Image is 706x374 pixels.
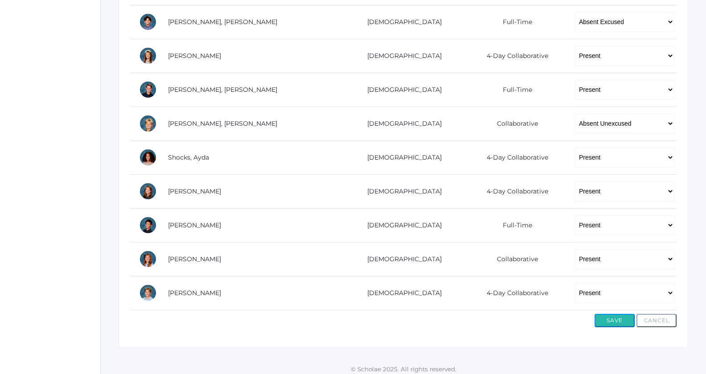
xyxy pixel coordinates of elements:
td: [DEMOGRAPHIC_DATA] [341,73,462,107]
td: Full-Time [462,208,566,242]
td: Full-Time [462,5,566,39]
td: 4-Day Collaborative [462,39,566,73]
div: Ryder Roberts [139,81,157,99]
td: [DEMOGRAPHIC_DATA] [341,140,462,174]
p: © Scholae 2025. All rights reserved. [101,365,706,374]
div: Arielle White [139,250,157,268]
a: [PERSON_NAME] [168,187,221,195]
td: Collaborative [462,242,566,276]
td: 4-Day Collaborative [462,276,566,310]
div: Reagan Reynolds [139,47,157,65]
button: Save [595,314,635,327]
td: [DEMOGRAPHIC_DATA] [341,107,462,140]
a: [PERSON_NAME], [PERSON_NAME] [168,18,277,26]
td: 4-Day Collaborative [462,140,566,174]
td: 4-Day Collaborative [462,174,566,208]
a: [PERSON_NAME], [PERSON_NAME] [168,86,277,94]
div: Ayda Shocks [139,148,157,166]
td: [DEMOGRAPHIC_DATA] [341,39,462,73]
a: Shocks, Ayda [168,153,209,161]
td: [DEMOGRAPHIC_DATA] [341,208,462,242]
td: [DEMOGRAPHIC_DATA] [341,242,462,276]
div: Matteo Soratorio [139,216,157,234]
td: [DEMOGRAPHIC_DATA] [341,5,462,39]
td: [DEMOGRAPHIC_DATA] [341,174,462,208]
td: Collaborative [462,107,566,140]
a: [PERSON_NAME], [PERSON_NAME] [168,119,277,127]
div: Ayla Smith [139,182,157,200]
button: Cancel [636,314,677,327]
div: Levi Sergey [139,115,157,132]
a: [PERSON_NAME] [168,221,221,229]
td: Full-Time [462,73,566,107]
td: [DEMOGRAPHIC_DATA] [341,276,462,310]
a: [PERSON_NAME] [168,255,221,263]
div: Hudson Purser [139,13,157,31]
div: Zade Wilson [139,284,157,302]
a: [PERSON_NAME] [168,52,221,60]
a: [PERSON_NAME] [168,289,221,297]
